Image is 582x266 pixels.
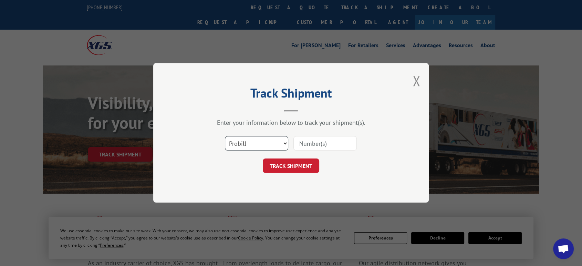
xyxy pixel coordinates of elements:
div: Enter your information below to track your shipment(s). [188,119,394,127]
input: Number(s) [293,136,357,151]
h2: Track Shipment [188,88,394,101]
button: TRACK SHIPMENT [263,159,319,173]
div: Open chat [553,238,574,259]
button: Close modal [413,72,420,90]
